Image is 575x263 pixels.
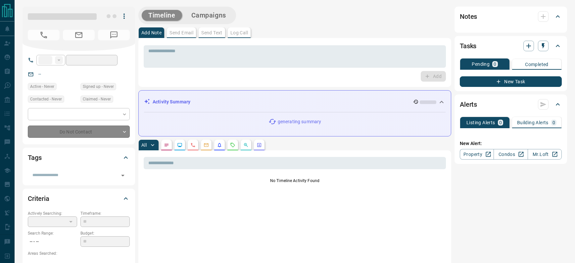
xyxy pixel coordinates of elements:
[28,250,130,256] p: Areas Searched:
[460,140,562,147] p: New Alert:
[141,30,162,35] p: Add Note
[494,149,528,160] a: Condos
[460,149,494,160] a: Property
[28,126,130,138] div: Do Not Contact
[28,193,49,204] h2: Criteria
[28,150,130,166] div: Tags
[164,142,169,148] svg: Notes
[190,142,196,148] svg: Calls
[528,149,562,160] a: Mr.Loft
[144,178,446,184] p: No Timeline Activity Found
[28,152,41,163] h2: Tags
[98,30,130,40] span: No Number
[28,236,77,247] p: -- - --
[460,41,476,51] h2: Tasks
[243,142,249,148] svg: Opportunities
[552,120,555,125] p: 0
[63,30,95,40] span: No Email
[30,96,62,102] span: Contacted - Never
[28,230,77,236] p: Search Range:
[185,10,233,21] button: Campaigns
[118,171,127,180] button: Open
[525,62,549,67] p: Completed
[460,96,562,112] div: Alerts
[278,118,321,125] p: generating summary
[80,210,130,216] p: Timeframe:
[230,142,235,148] svg: Requests
[153,98,190,105] p: Activity Summary
[499,120,502,125] p: 0
[460,99,477,110] h2: Alerts
[257,142,262,148] svg: Agent Actions
[460,76,562,87] button: New Task
[460,38,562,54] div: Tasks
[30,83,54,90] span: Active - Never
[177,142,182,148] svg: Lead Browsing Activity
[83,83,114,90] span: Signed up - Never
[460,9,562,24] div: Notes
[80,230,130,236] p: Budget:
[217,142,222,148] svg: Listing Alerts
[517,120,549,125] p: Building Alerts
[83,96,111,102] span: Claimed - Never
[28,210,77,216] p: Actively Searching:
[472,62,490,66] p: Pending
[38,71,41,77] a: --
[144,96,446,108] div: Activity Summary
[28,191,130,207] div: Criteria
[460,11,477,22] h2: Notes
[204,142,209,148] svg: Emails
[141,143,147,147] p: All
[466,120,495,125] p: Listing Alerts
[494,62,496,66] p: 0
[28,30,60,40] span: No Number
[142,10,182,21] button: Timeline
